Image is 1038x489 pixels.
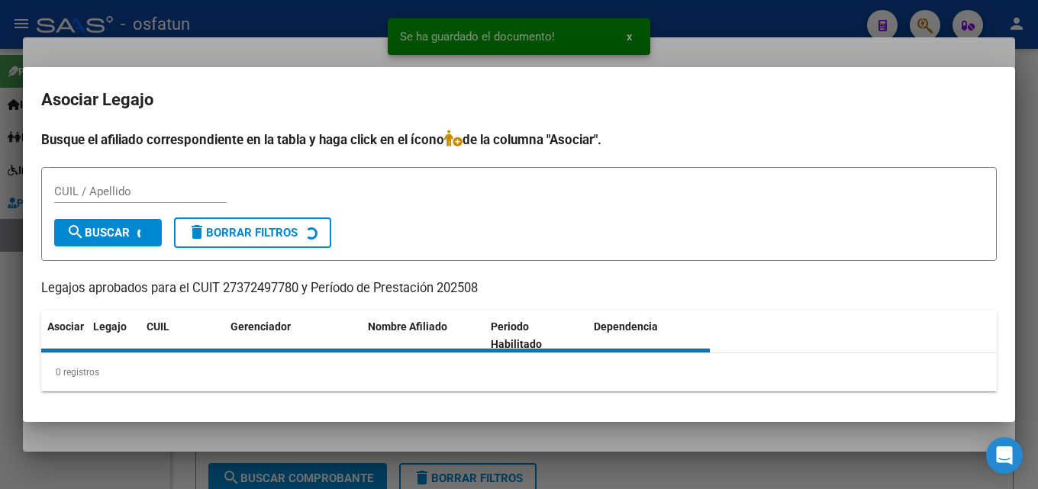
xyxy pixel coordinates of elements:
[368,320,447,333] span: Nombre Afiliado
[188,226,298,240] span: Borrar Filtros
[188,223,206,241] mat-icon: delete
[66,226,130,240] span: Buscar
[41,85,997,114] h2: Asociar Legajo
[224,310,362,361] datatable-header-cell: Gerenciador
[174,217,331,248] button: Borrar Filtros
[66,223,85,241] mat-icon: search
[362,310,485,361] datatable-header-cell: Nombre Afiliado
[491,320,542,350] span: Periodo Habilitado
[54,219,162,246] button: Buscar
[140,310,224,361] datatable-header-cell: CUIL
[594,320,658,333] span: Dependencia
[93,320,127,333] span: Legajo
[230,320,291,333] span: Gerenciador
[986,437,1023,474] div: Open Intercom Messenger
[41,279,997,298] p: Legajos aprobados para el CUIT 27372497780 y Período de Prestación 202508
[41,130,997,150] h4: Busque el afiliado correspondiente en la tabla y haga click en el ícono de la columna "Asociar".
[485,310,588,361] datatable-header-cell: Periodo Habilitado
[47,320,84,333] span: Asociar
[41,310,87,361] datatable-header-cell: Asociar
[147,320,169,333] span: CUIL
[41,353,997,391] div: 0 registros
[87,310,140,361] datatable-header-cell: Legajo
[588,310,711,361] datatable-header-cell: Dependencia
